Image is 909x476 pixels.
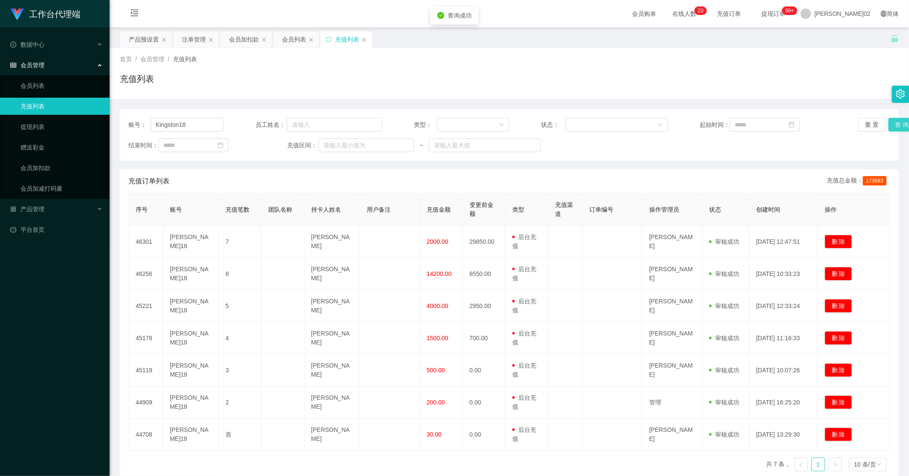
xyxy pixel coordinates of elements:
[120,72,154,85] h1: 充值列表
[429,138,541,152] input: 请输入最大值
[825,428,852,441] button: 删 除
[163,386,219,419] td: [PERSON_NAME]18
[140,56,164,63] span: 会员管理
[499,122,504,128] i: 图标： 向下
[825,395,852,409] button: 删 除
[642,419,702,451] td: [PERSON_NAME]
[695,6,707,15] sup: 20
[825,267,852,281] button: 删 除
[812,458,825,471] a: 1
[367,206,391,213] span: 用户备注
[642,258,702,290] td: [PERSON_NAME]
[512,234,536,249] font: 后台充值
[129,322,163,354] td: 45178
[304,322,360,354] td: [PERSON_NAME]
[463,354,505,386] td: 0.00
[10,221,103,238] a: 图标： 仪表板平台首页
[749,290,818,322] td: [DATE] 12:33:24
[219,258,261,290] td: 6
[168,56,169,63] span: /
[21,41,45,48] font: 数据中心
[311,206,341,213] span: 持卡人姓名
[512,330,536,346] font: 后台充值
[715,238,739,245] font: 审核成功
[794,458,808,471] li: 上一页
[469,201,493,217] span: 变更前金额
[326,36,332,42] i: 图标： 同步
[219,322,261,354] td: 4
[21,77,103,94] a: 会员列表
[825,206,837,213] span: 操作
[715,302,739,309] font: 审核成功
[896,89,905,99] i: 图标： 设置
[698,6,701,15] p: 2
[854,458,876,471] div: 10 条/页
[541,120,565,129] span: 状态：
[825,363,852,377] button: 删 除
[642,322,702,354] td: [PERSON_NAME]
[129,386,163,419] td: 44909
[427,431,442,438] span: 30.00
[10,206,16,212] i: 图标： AppStore-O
[642,290,702,322] td: [PERSON_NAME]
[756,206,780,213] span: 创建时间
[642,354,702,386] td: [PERSON_NAME]
[715,399,739,406] font: 审核成功
[512,394,536,410] font: 后台充值
[304,354,360,386] td: [PERSON_NAME]
[120,0,149,28] i: 图标： menu-fold
[217,142,223,148] i: 图标： 日历
[876,462,882,468] i: 图标： 向下
[749,322,818,354] td: [DATE] 11:16:33
[261,37,267,42] i: 图标： 关闭
[649,206,679,213] span: 操作管理员
[129,419,163,451] td: 44708
[512,362,536,378] font: 后台充值
[642,386,702,419] td: 管理
[811,458,825,471] li: 1
[825,299,852,313] button: 删 除
[887,10,899,17] font: 简体
[749,386,818,419] td: [DATE] 16:25:20
[10,62,16,68] i: 图标： table
[427,238,449,245] span: 2000.00
[789,122,795,128] i: 图标： 日历
[163,419,219,451] td: [PERSON_NAME]18
[427,335,449,341] span: 1500.00
[512,266,536,281] font: 后台充值
[304,419,360,451] td: [PERSON_NAME]
[21,159,103,177] a: 会员加扣款
[858,118,886,132] button: 重 置
[10,42,16,48] i: 图标： check-circle-o
[304,386,360,419] td: [PERSON_NAME]
[782,6,797,15] sup: 1048
[427,270,452,277] span: 14200.00
[414,120,437,129] span: 类型：
[766,458,791,471] li: 共 7 条，
[304,290,360,322] td: [PERSON_NAME]
[10,10,80,17] a: 工作台代理端
[21,118,103,135] a: 提现列表
[512,206,524,213] span: 类型
[825,235,852,248] button: 删 除
[512,298,536,314] font: 后台充值
[427,206,451,213] span: 充值金额
[749,226,818,258] td: [DATE] 12:47:51
[589,206,613,213] span: 订单编号
[414,141,429,150] span: ~
[21,98,103,115] a: 充值列表
[825,331,852,345] button: 删 除
[163,290,219,322] td: [PERSON_NAME]18
[208,37,214,42] i: 图标： 关闭
[163,258,219,290] td: [PERSON_NAME]18
[715,367,739,374] font: 审核成功
[761,10,785,17] font: 提现订单
[427,367,445,374] span: 500.00
[463,226,505,258] td: 29850.00
[129,226,163,258] td: 46301
[282,31,306,48] div: 会员列表
[437,12,444,19] i: 图标：check-circle
[715,431,739,438] font: 审核成功
[219,386,261,419] td: 2
[827,177,863,184] font: 充值总金额：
